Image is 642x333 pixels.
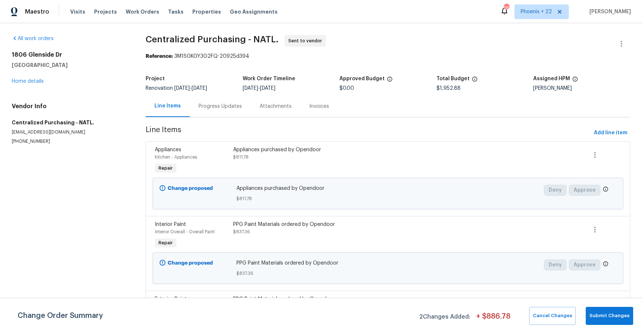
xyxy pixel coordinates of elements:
span: [DATE] [192,86,207,91]
div: 3M1SGKGY3G2FQ-20925d394 [146,53,630,60]
h5: Project [146,76,165,81]
span: Repair [156,164,176,172]
span: [PERSON_NAME] [586,8,631,15]
span: Renovation [146,86,207,91]
span: Interior Overall - Overall Paint [155,230,215,234]
button: Deny [544,259,567,270]
span: Work Orders [126,8,159,15]
button: Approve [569,259,600,270]
div: Appliances purchased by Opendoor [233,146,425,153]
span: Geo Assignments [230,8,278,15]
span: - [243,86,275,91]
span: Only a market manager or an area construction manager can approve [603,261,609,269]
span: Properties [192,8,221,15]
span: $837.36 [236,270,539,277]
span: Centralized Purchasing - NATL. [146,35,279,44]
span: [DATE] [174,86,190,91]
b: Change proposed [168,186,213,191]
button: Add line item [591,126,630,140]
h5: Approved Budget [339,76,385,81]
span: Cancel Changes [533,312,572,320]
span: PPG Paint Materials ordered by Opendoor [236,259,539,267]
span: $1,952.88 [436,86,461,91]
span: Line Items [146,126,591,140]
span: Interior Paint [155,222,186,227]
span: $837.36 [233,230,250,234]
span: - [174,86,207,91]
span: Appliances [155,147,181,152]
h5: [GEOGRAPHIC_DATA] [12,61,128,69]
div: PPG Paint Materials ordered by Opendoor [233,221,425,228]
span: Tasks [168,9,183,14]
b: Change proposed [168,261,213,266]
h5: Work Order Timeline [243,76,295,81]
button: Deny [544,185,567,196]
div: Progress Updates [199,103,242,110]
h4: Vendor Info [12,103,128,110]
b: Reference: [146,54,173,59]
span: Maestro [25,8,49,15]
a: Home details [12,79,44,84]
button: Cancel Changes [529,307,576,325]
span: Submit Changes [589,312,629,320]
span: Add line item [594,128,627,138]
p: [EMAIL_ADDRESS][DOMAIN_NAME] [12,129,128,135]
span: The total cost of line items that have been approved by both Opendoor and the Trade Partner. This... [387,76,393,86]
p: [PHONE_NUMBER] [12,138,128,145]
h5: Assigned HPM [533,76,570,81]
span: Only a market manager or an area construction manager can approve [603,186,609,194]
h2: 1806 Glenside Dr [12,51,128,59]
span: $0.00 [339,86,354,91]
span: Kitchen - Appliances [155,155,197,159]
span: 2 Changes Added: [419,310,470,325]
h5: Centralized Purchasing - NATL. [12,119,128,126]
span: The total cost of line items that have been proposed by Opendoor. This sum includes line items th... [472,76,478,86]
span: Phoenix + 22 [521,8,552,15]
div: Line Items [154,102,181,110]
span: [DATE] [243,86,258,91]
span: Visits [70,8,85,15]
div: PPG Paint Materials ordered by Opendoor [233,295,425,303]
a: All work orders [12,36,54,41]
span: [DATE] [260,86,275,91]
span: $811.78 [233,155,249,159]
span: Change Order Summary [18,307,103,325]
button: Submit Changes [586,307,633,325]
span: The hpm assigned to this work order. [572,76,578,86]
div: Invoices [309,103,329,110]
div: [PERSON_NAME] [533,86,630,91]
span: + $ 886.78 [476,313,510,325]
div: 267 [504,4,509,12]
h5: Total Budget [436,76,470,81]
span: Projects [94,8,117,15]
span: Repair [156,239,176,247]
span: $811.78 [236,195,539,202]
span: Appliances purchased by Opendoor [236,185,539,192]
button: Approve [569,185,600,196]
div: Attachments [260,103,292,110]
span: Sent to vendor [288,37,325,45]
span: Exterior Paint [155,297,187,302]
